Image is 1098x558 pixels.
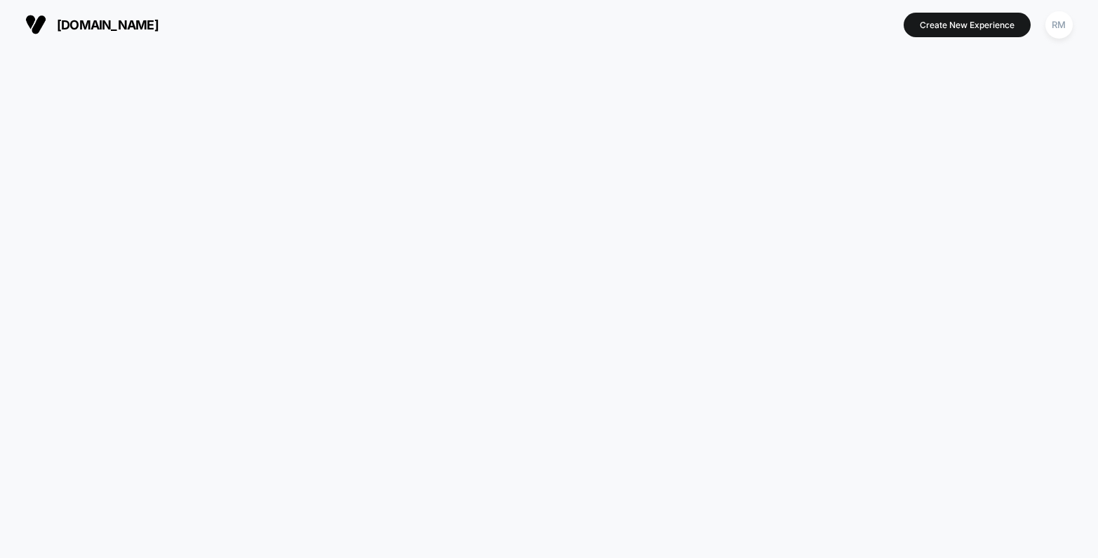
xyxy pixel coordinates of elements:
[1041,11,1077,39] button: RM
[57,18,159,32] span: [DOMAIN_NAME]
[21,13,163,36] button: [DOMAIN_NAME]
[904,13,1031,37] button: Create New Experience
[1045,11,1073,39] div: RM
[25,14,46,35] img: Visually logo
